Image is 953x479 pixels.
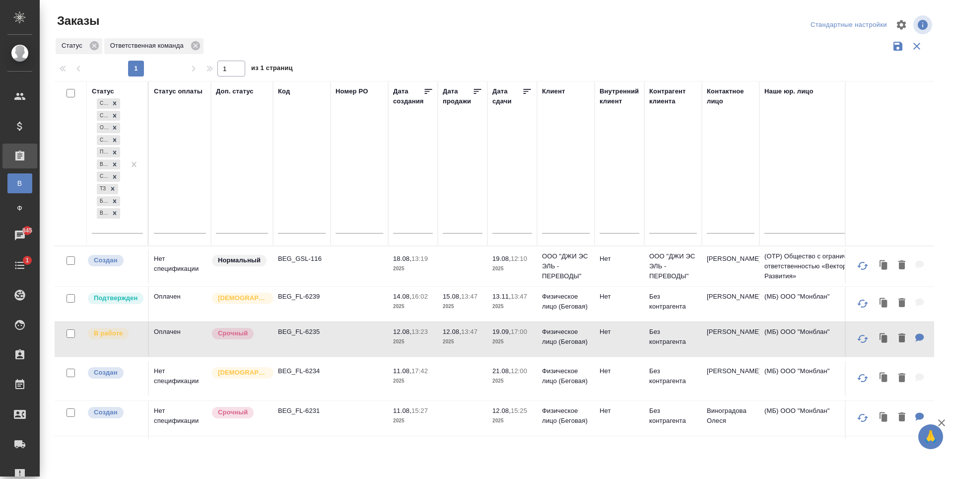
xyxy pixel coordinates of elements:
p: Нет [600,366,639,376]
p: BEG_FL-6234 [278,366,326,376]
div: Выставляется автоматически для первых 3 заказов нового контактного лица. Особое внимание [211,292,268,305]
p: Нормальный [218,255,261,265]
button: Клонировать [875,368,893,389]
div: Подтвержден [97,147,109,158]
a: 1 [2,253,37,278]
td: (МБ) ООО "Монблан" [759,287,879,321]
div: Выставляется автоматически при создании заказа [87,366,143,380]
span: Посмотреть информацию [913,15,934,34]
p: BEG_FL-6231 [278,406,326,416]
p: 2025 [443,302,482,312]
button: Клонировать [875,407,893,428]
div: Внутренний клиент [600,86,639,106]
td: Оплачен [149,287,211,321]
td: (МБ) ООО "Монблан" [759,401,879,436]
div: Ожидание предоплаты [97,123,109,133]
a: 845 [2,223,37,248]
a: Ф [7,198,32,218]
p: Подтвержден [94,293,137,303]
td: [PERSON_NAME] [702,249,759,284]
span: 845 [16,226,39,236]
button: Обновить [851,406,875,430]
button: Клонировать [875,255,893,276]
p: 12:00 [511,367,527,375]
p: Физическое лицо (Беговая) [542,292,590,312]
div: Выставляется автоматически, если на указанный объем услуг необходимо больше времени в стандартном... [211,327,268,340]
p: Статус [62,41,86,51]
td: (МБ) ООО "Монблан" [759,322,879,357]
div: Выполнен [97,208,109,219]
p: 12:10 [511,255,527,262]
div: Сдан без статистики [97,171,109,182]
p: 15:27 [411,407,428,414]
p: 14.08, [393,293,411,300]
p: 13:47 [461,293,477,300]
p: 18.08, [393,255,411,262]
p: Создан [94,255,118,265]
p: Без контрагента [649,327,697,347]
p: Нет [600,327,639,337]
p: Без контрагента [649,366,697,386]
div: Выставляется автоматически, если на указанный объем услуг необходимо больше времени в стандартном... [211,406,268,419]
p: 2025 [443,337,482,347]
div: Дата создания [393,86,423,106]
div: Согласование КП [97,111,109,121]
div: Создан, Согласование КП, Ожидание предоплаты, Связаться с клиентом, Подтвержден, В работе, Сдан б... [96,183,119,195]
p: 13:23 [411,328,428,335]
div: Дата продажи [443,86,473,106]
p: 12.08, [492,407,511,414]
p: 13.11, [492,293,511,300]
p: 19.08, [492,255,511,262]
p: ООО "ДЖИ ЭС ЭЛЬ - ПЕРЕВОДЫ" [649,251,697,281]
div: Дата сдачи [492,86,522,106]
td: Виноградова Олеся [702,401,759,436]
p: 2025 [393,264,433,274]
p: BEG_FL-6235 [278,327,326,337]
p: Физическое лицо (Беговая) [542,406,590,426]
div: Доп. статус [216,86,254,96]
p: 2025 [492,264,532,274]
button: 🙏 [918,424,943,449]
button: Обновить [851,254,875,278]
div: Номер PO [336,86,368,96]
p: Нет [600,406,639,416]
td: (МБ) ООО "Монблан" [759,436,879,471]
div: Клиент [542,86,565,96]
div: Статус оплаты [154,86,203,96]
p: Без контрагента [649,292,697,312]
div: Создан, Согласование КП, Ожидание предоплаты, Связаться с клиентом, Подтвержден, В работе, Сдан б... [96,195,121,208]
p: Без контрагента [649,406,697,426]
p: 16:02 [411,293,428,300]
td: Оплачен [149,322,211,357]
button: Удалить [893,407,910,428]
p: 15:25 [511,407,527,414]
span: 1 [19,255,35,265]
td: Нет спецификации [149,249,211,284]
div: В работе [97,160,109,170]
p: 2025 [492,376,532,386]
button: Клонировать [875,328,893,349]
p: 12.08, [443,328,461,335]
td: [PERSON_NAME] [702,322,759,357]
p: 2025 [393,337,433,347]
p: Создан [94,407,118,417]
td: [PERSON_NAME] [702,361,759,396]
p: 13:19 [411,255,428,262]
a: В [7,173,32,193]
td: [PERSON_NAME] [702,287,759,321]
p: [DEMOGRAPHIC_DATA] [218,293,268,303]
span: из 1 страниц [251,62,293,77]
div: Создан, Согласование КП, Ожидание предоплаты, Связаться с клиентом, Подтвержден, В работе, Сдан б... [96,122,121,134]
p: 13:47 [511,293,527,300]
p: 21.08, [492,367,511,375]
p: 2025 [492,416,532,426]
button: Обновить [851,292,875,316]
div: Выставляется автоматически для первых 3 заказов нового контактного лица. Особое внимание [211,366,268,380]
div: Без обратной связи [97,196,109,207]
div: ТЗ [97,184,107,194]
div: Выставляет ПМ после принятия заказа от КМа [87,327,143,340]
button: Удалить [893,368,910,389]
button: Обновить [851,366,875,390]
p: BEG_GSL-116 [278,254,326,264]
div: Контактное лицо [707,86,754,106]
